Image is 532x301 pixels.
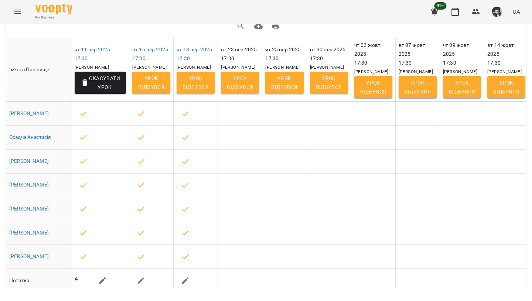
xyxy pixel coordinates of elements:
[449,78,475,96] span: Урок відбувся
[351,38,395,101] th: чт 02 жовт 2025 17:30
[307,38,351,101] th: вт 30 вер 2025 17:30
[177,47,212,61] a: чт 18 вер 202517:30
[9,110,49,116] a: [PERSON_NAME]
[399,69,433,74] span: [PERSON_NAME]
[9,3,27,21] button: Menu
[440,38,484,101] th: чт 09 жовт 2025 17:30
[310,65,344,70] span: [PERSON_NAME]
[9,253,49,259] a: [PERSON_NAME]
[9,206,49,212] a: [PERSON_NAME]
[484,38,529,101] th: вт 14 жовт 2025 17:30
[177,65,211,70] span: [PERSON_NAME]
[75,65,109,70] span: [PERSON_NAME]
[512,8,520,16] span: UA
[132,72,170,94] button: Урок відбувся
[316,74,342,92] span: Урок відбувся
[138,74,164,92] span: Урок відбувся
[267,17,285,35] button: Друк
[132,65,167,70] span: [PERSON_NAME]
[271,74,297,92] span: Урок відбувся
[250,17,267,35] button: Завантажити CSV
[405,78,431,96] span: Урок відбувся
[9,158,49,164] a: [PERSON_NAME]
[487,69,522,74] span: [PERSON_NAME]
[9,65,69,74] div: Ім'я та Прізвище
[360,78,386,96] span: Урок відбувся
[493,78,519,96] span: Урок відбувся
[81,74,120,92] span: Скасувати Урок
[75,274,78,283] p: 4
[218,38,262,101] th: вт 23 вер 2025 17:30
[265,65,300,70] span: [PERSON_NAME]
[6,268,72,293] td: Нотатка
[492,7,502,17] img: 0dd478c4912f2f2e7b05d6c829fd2aac.png
[9,182,49,188] a: [PERSON_NAME]
[35,15,72,20] span: For Business
[221,65,255,70] span: [PERSON_NAME]
[443,69,477,74] span: [PERSON_NAME]
[9,230,49,236] a: [PERSON_NAME]
[265,72,303,94] button: Урок відбувся
[9,134,51,140] a: Осадча Анастасія
[183,74,209,92] span: Урок відбувся
[75,72,126,94] button: Скасувати Урок
[232,17,250,35] button: Search
[399,76,437,98] button: Урок відбувся
[35,4,72,14] img: Voopty Logo
[227,74,253,92] span: Урок відбувся
[354,76,392,98] button: Урок відбувся
[509,5,523,18] button: UA
[354,69,389,74] span: [PERSON_NAME]
[434,2,447,10] span: 99+
[395,38,440,101] th: вт 07 жовт 2025 17:30
[443,76,481,98] button: Урок відбувся
[75,47,110,61] a: чт 11 вер 202517:30
[177,72,215,94] button: Урок відбувся
[132,47,168,61] a: вт 16 вер 202517:30
[487,76,525,98] button: Урок відбувся
[262,38,307,101] th: чт 25 вер 2025 17:30
[310,72,348,94] button: Урок відбувся
[221,72,259,94] button: Урок відбувся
